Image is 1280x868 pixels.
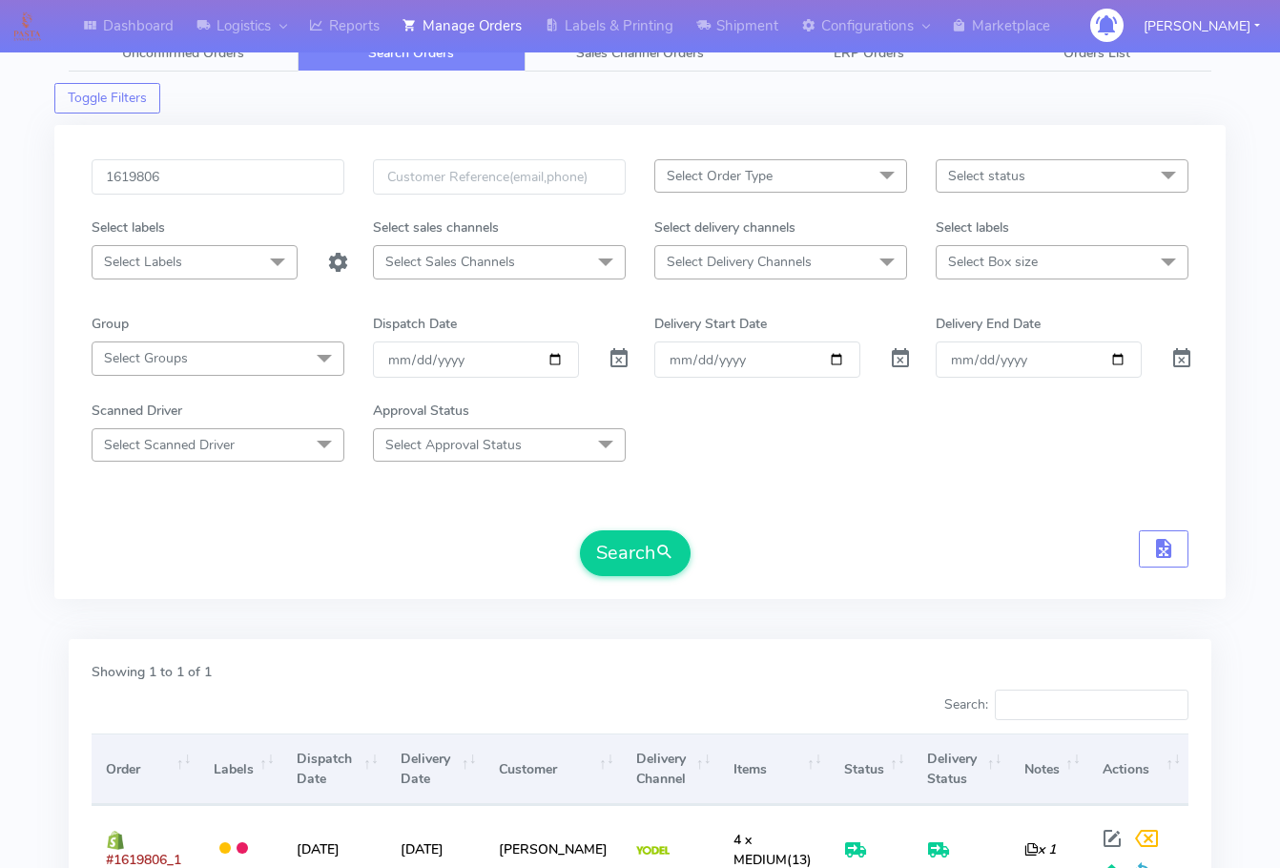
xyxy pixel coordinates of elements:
label: Group [92,314,129,334]
input: Order Id [92,159,344,195]
label: Dispatch Date [373,314,457,334]
span: ERP Orders [834,44,904,62]
span: Select Labels [104,253,182,271]
img: shopify.png [106,831,125,850]
span: Select Scanned Driver [104,436,235,454]
label: Delivery Start Date [654,314,767,334]
span: Select Approval Status [385,436,522,454]
span: Select Order Type [667,167,773,185]
th: Actions: activate to sort column ascending [1088,734,1188,805]
th: Delivery Channel: activate to sort column ascending [622,734,719,805]
input: Search: [995,690,1188,720]
button: Search [580,530,691,576]
th: Notes: activate to sort column ascending [1010,734,1088,805]
button: [PERSON_NAME] [1129,7,1274,46]
label: Approval Status [373,401,469,421]
th: Status: activate to sort column ascending [830,734,913,805]
span: Sales Channel Orders [576,44,704,62]
label: Select labels [936,217,1009,238]
label: Search: [944,690,1188,720]
span: Orders List [1063,44,1130,62]
button: Toggle Filters [54,83,160,114]
th: Labels: activate to sort column ascending [199,734,282,805]
th: Delivery Date: activate to sort column ascending [386,734,485,805]
label: Delivery End Date [936,314,1041,334]
th: Order: activate to sort column ascending [92,734,199,805]
span: Select status [948,167,1025,185]
th: Dispatch Date: activate to sort column ascending [282,734,386,805]
th: Items: activate to sort column ascending [719,734,830,805]
label: Select delivery channels [654,217,795,238]
span: Select Sales Channels [385,253,515,271]
img: Yodel [636,846,670,856]
th: Customer: activate to sort column ascending [484,734,621,805]
span: Select Groups [104,349,188,367]
th: Delivery Status: activate to sort column ascending [913,734,1010,805]
span: Search Orders [368,44,454,62]
ul: Tabs [69,34,1211,72]
label: Showing 1 to 1 of 1 [92,662,212,682]
label: Select labels [92,217,165,238]
span: Unconfirmed Orders [122,44,244,62]
i: x 1 [1024,840,1056,858]
span: Select Box size [948,253,1038,271]
label: Select sales channels [373,217,499,238]
label: Scanned Driver [92,401,182,421]
span: Select Delivery Channels [667,253,812,271]
input: Customer Reference(email,phone) [373,159,626,195]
